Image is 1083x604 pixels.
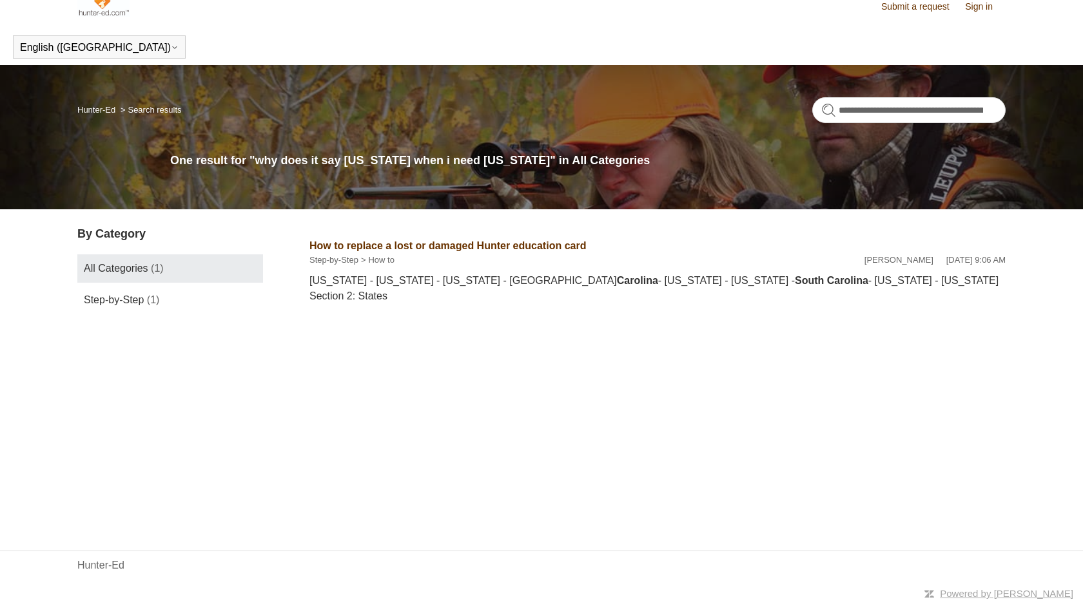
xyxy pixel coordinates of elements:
[151,263,164,274] span: (1)
[118,105,182,115] li: Search results
[77,105,118,115] li: Hunter-Ed
[84,263,148,274] span: All Categories
[795,275,824,286] em: South
[309,254,358,267] li: Step-by-Step
[77,225,263,243] h3: By Category
[84,294,144,305] span: Step-by-Step
[147,294,160,305] span: (1)
[940,588,1073,599] a: Powered by [PERSON_NAME]
[309,240,586,251] a: How to replace a lost or damaged Hunter education card
[827,275,868,286] em: Carolina
[617,275,658,286] em: Carolina
[358,254,395,267] li: How to
[77,254,263,283] a: All Categories (1)
[77,558,124,573] a: Hunter-Ed
[20,42,179,53] button: English ([GEOGRAPHIC_DATA])
[77,286,263,314] a: Step-by-Step (1)
[864,254,933,267] li: [PERSON_NAME]
[946,255,1006,265] time: 07/28/2022, 09:06
[170,152,1006,169] h1: One result for "why does it say [US_STATE] when i need [US_STATE]" in All Categories
[812,97,1006,123] input: Search
[309,273,1006,304] div: [US_STATE] - [US_STATE] - [US_STATE] - [GEOGRAPHIC_DATA] - [US_STATE] - [US_STATE] - - [US_STATE]...
[368,255,394,265] a: How to
[309,255,358,265] a: Step-by-Step
[77,105,115,115] a: Hunter-Ed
